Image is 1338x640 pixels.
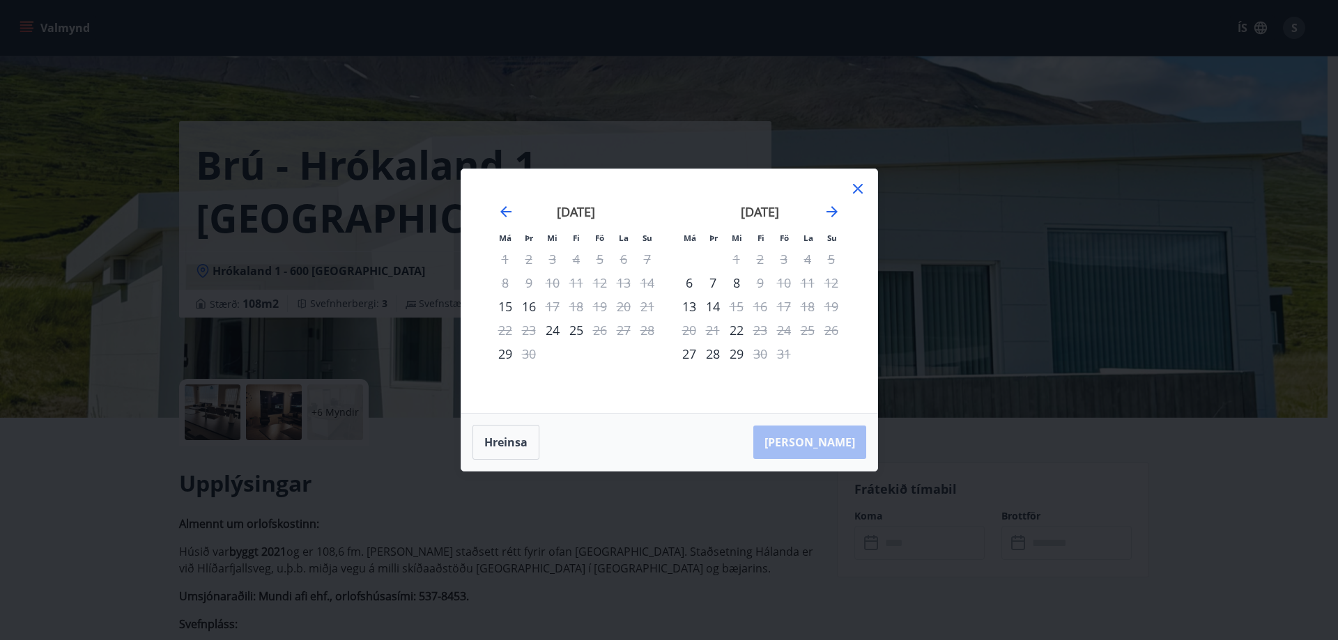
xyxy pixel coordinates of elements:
td: Not available. fimmtudagur, 9. október 2025 [748,271,772,295]
td: Not available. laugardagur, 11. október 2025 [796,271,820,295]
div: Aðeins innritun í boði [677,271,701,295]
td: Not available. laugardagur, 4. október 2025 [796,247,820,271]
td: Not available. þriðjudagur, 21. október 2025 [701,318,725,342]
div: 25 [564,318,588,342]
div: Aðeins útritun í boði [748,342,772,366]
td: Not available. laugardagur, 25. október 2025 [796,318,820,342]
td: Not available. föstudagur, 17. október 2025 [772,295,796,318]
td: Choose mánudagur, 15. september 2025 as your check-in date. It’s available. [493,295,517,318]
td: Choose fimmtudagur, 25. september 2025 as your check-in date. It’s available. [564,318,588,342]
td: Choose þriðjudagur, 14. október 2025 as your check-in date. It’s available. [701,295,725,318]
small: Fi [573,233,580,243]
td: Not available. miðvikudagur, 17. september 2025 [541,295,564,318]
div: Aðeins útritun í boði [748,318,772,342]
td: Not available. miðvikudagur, 10. september 2025 [541,271,564,295]
td: Not available. sunnudagur, 19. október 2025 [820,295,843,318]
td: Not available. laugardagur, 18. október 2025 [796,295,820,318]
td: Choose mánudagur, 29. september 2025 as your check-in date. It’s available. [493,342,517,366]
td: Not available. föstudagur, 5. september 2025 [588,247,612,271]
td: Not available. þriðjudagur, 2. september 2025 [517,247,541,271]
td: Not available. þriðjudagur, 30. september 2025 [517,342,541,366]
td: Not available. fimmtudagur, 2. október 2025 [748,247,772,271]
td: Choose þriðjudagur, 7. október 2025 as your check-in date. It’s available. [701,271,725,295]
div: Aðeins innritun í boði [493,342,517,366]
td: Not available. sunnudagur, 14. september 2025 [636,271,659,295]
td: Not available. föstudagur, 12. september 2025 [588,271,612,295]
div: Calendar [478,186,861,396]
div: Aðeins útritun í boði [541,295,564,318]
td: Not available. fimmtudagur, 30. október 2025 [748,342,772,366]
div: Aðeins útritun í boði [725,295,748,318]
td: Not available. föstudagur, 3. október 2025 [772,247,796,271]
td: Not available. miðvikudagur, 15. október 2025 [725,295,748,318]
button: Hreinsa [472,425,539,460]
td: Not available. sunnudagur, 5. október 2025 [820,247,843,271]
small: Mi [732,233,742,243]
td: Choose mánudagur, 27. október 2025 as your check-in date. It’s available. [677,342,701,366]
strong: [DATE] [557,203,595,220]
div: Move forward to switch to the next month. [824,203,840,220]
td: Choose miðvikudagur, 24. september 2025 as your check-in date. It’s available. [541,318,564,342]
div: 8 [725,271,748,295]
td: Not available. miðvikudagur, 1. október 2025 [725,247,748,271]
td: Not available. föstudagur, 31. október 2025 [772,342,796,366]
div: 28 [701,342,725,366]
div: Aðeins innritun í boði [493,295,517,318]
td: Choose þriðjudagur, 28. október 2025 as your check-in date. It’s available. [701,342,725,366]
td: Not available. föstudagur, 19. september 2025 [588,295,612,318]
td: Not available. laugardagur, 20. september 2025 [612,295,636,318]
div: Aðeins innritun í boði [725,318,748,342]
small: Þr [525,233,533,243]
td: Not available. fimmtudagur, 23. október 2025 [748,318,772,342]
td: Not available. fimmtudagur, 4. september 2025 [564,247,588,271]
div: Aðeins útritun í boði [748,271,772,295]
small: Su [643,233,652,243]
td: Choose þriðjudagur, 16. september 2025 as your check-in date. It’s available. [517,295,541,318]
td: Not available. sunnudagur, 7. september 2025 [636,247,659,271]
td: Not available. mánudagur, 1. september 2025 [493,247,517,271]
td: Not available. þriðjudagur, 23. september 2025 [517,318,541,342]
small: Má [684,233,696,243]
td: Not available. föstudagur, 10. október 2025 [772,271,796,295]
td: Not available. laugardagur, 13. september 2025 [612,271,636,295]
td: Choose mánudagur, 13. október 2025 as your check-in date. It’s available. [677,295,701,318]
td: Not available. fimmtudagur, 11. september 2025 [564,271,588,295]
small: Fi [758,233,764,243]
td: Not available. mánudagur, 8. september 2025 [493,271,517,295]
div: Aðeins útritun í boði [588,318,612,342]
div: Move backward to switch to the previous month. [498,203,514,220]
td: Not available. fimmtudagur, 16. október 2025 [748,295,772,318]
div: Aðeins innritun í boði [677,342,701,366]
td: Not available. sunnudagur, 12. október 2025 [820,271,843,295]
div: Aðeins útritun í boði [517,342,541,366]
small: Má [499,233,512,243]
div: 16 [517,295,541,318]
small: Su [827,233,837,243]
td: Not available. þriðjudagur, 9. september 2025 [517,271,541,295]
div: Aðeins innritun í boði [541,318,564,342]
td: Not available. laugardagur, 27. september 2025 [612,318,636,342]
td: Not available. föstudagur, 26. september 2025 [588,318,612,342]
div: 7 [701,271,725,295]
td: Choose miðvikudagur, 8. október 2025 as your check-in date. It’s available. [725,271,748,295]
div: Aðeins innritun í boði [677,295,701,318]
small: Mi [547,233,557,243]
td: Not available. sunnudagur, 21. september 2025 [636,295,659,318]
td: Not available. sunnudagur, 26. október 2025 [820,318,843,342]
td: Not available. mánudagur, 20. október 2025 [677,318,701,342]
td: Choose miðvikudagur, 22. október 2025 as your check-in date. It’s available. [725,318,748,342]
td: Not available. mánudagur, 22. september 2025 [493,318,517,342]
td: Not available. miðvikudagur, 3. september 2025 [541,247,564,271]
td: Not available. laugardagur, 6. september 2025 [612,247,636,271]
small: La [803,233,813,243]
small: Þr [709,233,718,243]
td: Choose mánudagur, 6. október 2025 as your check-in date. It’s available. [677,271,701,295]
td: Choose miðvikudagur, 29. október 2025 as your check-in date. It’s available. [725,342,748,366]
td: Not available. sunnudagur, 28. september 2025 [636,318,659,342]
div: 29 [725,342,748,366]
td: Not available. föstudagur, 24. október 2025 [772,318,796,342]
strong: [DATE] [741,203,779,220]
small: La [619,233,629,243]
div: 14 [701,295,725,318]
td: Not available. fimmtudagur, 18. september 2025 [564,295,588,318]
